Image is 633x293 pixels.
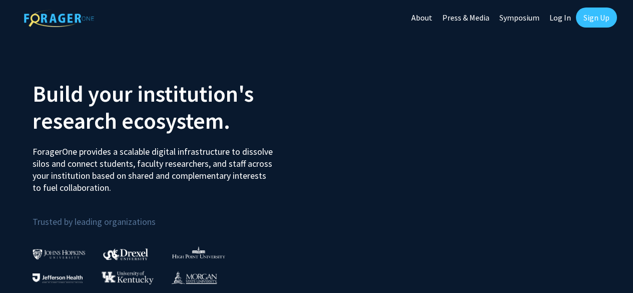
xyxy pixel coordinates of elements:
img: ForagerOne Logo [24,10,94,27]
img: Morgan State University [171,271,217,284]
p: Trusted by leading organizations [33,202,309,229]
a: Sign Up [576,8,617,28]
img: Drexel University [103,248,148,260]
img: Johns Hopkins University [33,249,86,259]
img: High Point University [172,246,225,258]
img: University of Kentucky [102,271,154,284]
h2: Build your institution's research ecosystem. [33,80,309,134]
img: Thomas Jefferson University [33,273,83,283]
p: ForagerOne provides a scalable digital infrastructure to dissolve silos and connect students, fac... [33,138,276,194]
